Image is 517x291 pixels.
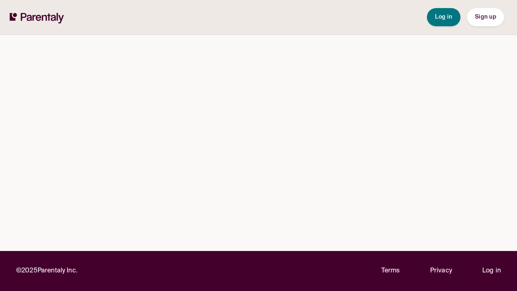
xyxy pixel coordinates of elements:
[427,8,460,26] button: Log in
[16,266,78,276] p: © 2025 Parentaly Inc.
[430,266,452,276] a: Privacy
[467,8,504,26] button: Sign up
[381,266,400,276] a: Terms
[435,14,452,20] span: Log in
[475,14,496,20] span: Sign up
[482,266,501,276] a: Log in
